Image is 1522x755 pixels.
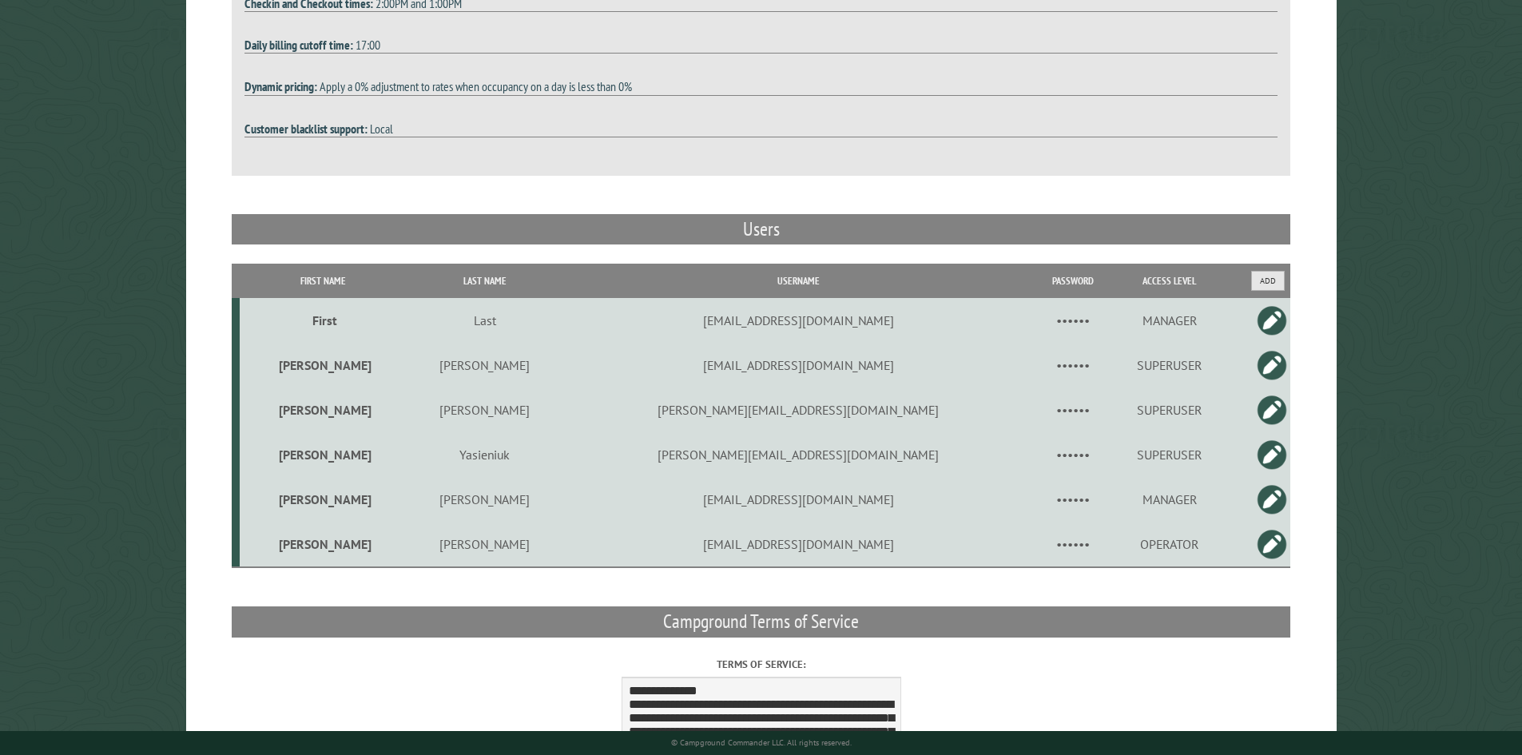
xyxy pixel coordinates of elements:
[240,387,407,432] td: [PERSON_NAME]
[240,264,407,298] th: First Name
[671,737,852,748] small: © Campground Commander LLC. All rights reserved.
[563,264,1034,298] th: Username
[244,78,317,94] strong: Dynamic pricing:
[232,657,1291,672] label: Terms of service:
[1034,522,1112,567] td: ••••••
[1034,298,1112,343] td: ••••••
[1112,264,1227,298] th: Access Level
[563,522,1034,567] td: [EMAIL_ADDRESS][DOMAIN_NAME]
[244,121,368,137] strong: Customer blacklist support:
[563,477,1034,522] td: [EMAIL_ADDRESS][DOMAIN_NAME]
[320,78,632,94] span: Apply a 0% adjustment to rates when occupancy on a day is less than 0%
[1115,312,1224,328] div: MANAGER
[240,477,407,522] td: [PERSON_NAME]
[232,606,1291,637] h2: Campground Terms of Service
[1034,387,1112,432] td: ••••••
[407,298,563,343] td: Last
[1115,402,1224,418] div: SUPERUSER
[407,477,563,522] td: [PERSON_NAME]
[1034,432,1112,477] td: ••••••
[563,387,1034,432] td: [PERSON_NAME][EMAIL_ADDRESS][DOMAIN_NAME]
[232,214,1291,244] h2: Users
[563,343,1034,387] td: [EMAIL_ADDRESS][DOMAIN_NAME]
[1115,357,1224,373] div: SUPERUSER
[356,37,380,53] span: 17:00
[1034,343,1112,387] td: ••••••
[563,432,1034,477] td: [PERSON_NAME][EMAIL_ADDRESS][DOMAIN_NAME]
[244,37,353,53] strong: Daily billing cutoff time:
[407,343,563,387] td: [PERSON_NAME]
[240,343,407,387] td: [PERSON_NAME]
[1034,477,1112,522] td: ••••••
[240,432,407,477] td: [PERSON_NAME]
[407,264,563,298] th: Last Name
[1034,264,1112,298] th: Password
[407,522,563,567] td: [PERSON_NAME]
[563,298,1034,343] td: [EMAIL_ADDRESS][DOMAIN_NAME]
[1115,536,1224,552] div: OPERATOR
[370,121,393,137] span: Local
[407,432,563,477] td: Yasieniuk
[1251,271,1285,291] button: Add
[240,298,407,343] td: First
[1115,491,1224,507] div: MANAGER
[407,387,563,432] td: [PERSON_NAME]
[240,522,407,567] td: [PERSON_NAME]
[1115,447,1224,463] div: SUPERUSER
